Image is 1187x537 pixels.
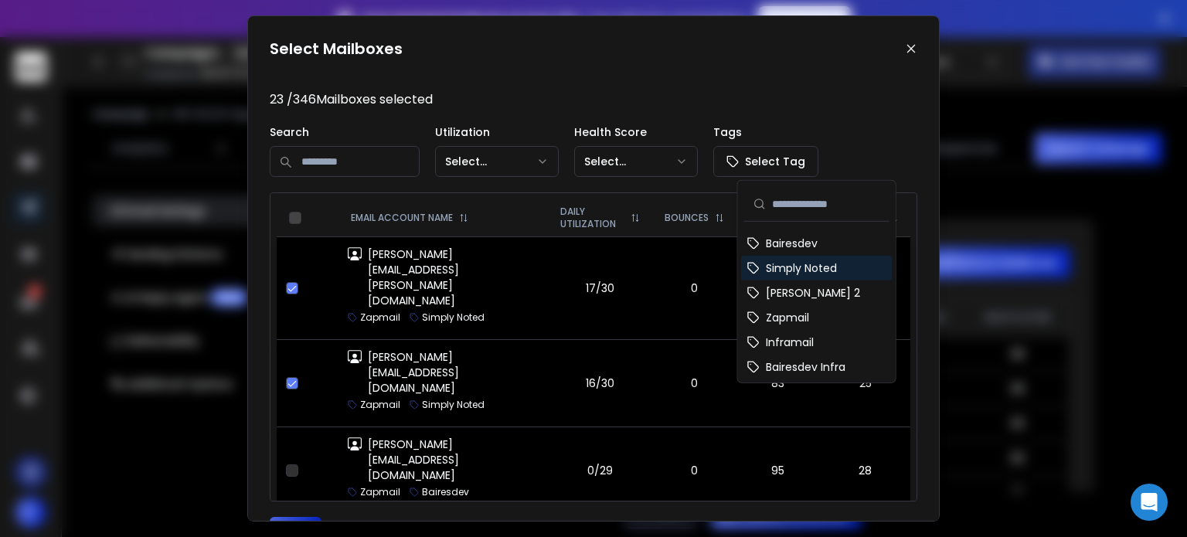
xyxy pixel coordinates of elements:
[368,246,539,308] p: [PERSON_NAME][EMAIL_ADDRESS][PERSON_NAME][DOMAIN_NAME]
[368,437,539,483] p: [PERSON_NAME][EMAIL_ADDRESS][DOMAIN_NAME]
[270,124,420,140] p: Search
[360,486,400,498] p: Zapmail
[360,399,400,411] p: Zapmail
[766,260,837,276] span: Simply Noted
[574,124,698,140] p: Health Score
[422,399,485,411] p: Simply Noted
[766,335,814,350] span: Inframail
[270,90,917,109] p: 23 / 346 Mailboxes selected
[270,38,403,59] h1: Select Mailboxes
[574,146,698,177] button: Select...
[351,212,536,224] div: EMAIL ACCOUNT NAME
[422,311,485,324] p: Simply Noted
[368,349,539,396] p: [PERSON_NAME][EMAIL_ADDRESS][DOMAIN_NAME]
[435,124,559,140] p: Utilization
[548,236,652,339] td: 17/30
[713,146,818,177] button: Select Tag
[435,146,559,177] button: Select...
[662,280,727,296] p: 0
[662,376,727,391] p: 0
[662,463,727,478] p: 0
[766,310,809,325] span: Zapmail
[548,427,652,514] td: 0/29
[766,236,818,251] span: Bairesdev
[766,285,860,301] span: [PERSON_NAME] 2
[665,212,709,224] p: BOUNCES
[360,311,400,324] p: Zapmail
[422,486,469,498] p: Bairesdev
[713,124,818,140] p: Tags
[766,359,845,375] span: Bairesdev Infra
[736,427,820,514] td: 95
[820,427,910,514] td: 28
[560,206,624,230] p: DAILY UTILIZATION
[548,339,652,427] td: 16/30
[1131,484,1168,521] div: Open Intercom Messenger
